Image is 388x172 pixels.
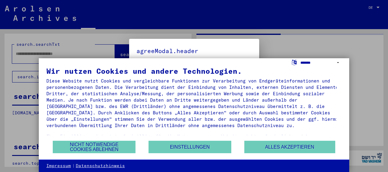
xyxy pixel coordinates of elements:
[46,163,71,169] a: Impressum
[53,141,135,153] button: Nicht notwendige Cookies ablehnen
[136,46,252,56] h5: agreeModal.header
[46,78,342,129] div: Diese Website nutzt Cookies und vergleichbare Funktionen zur Verarbeitung von Endgeräteinformatio...
[46,67,342,75] div: Wir nutzen Cookies und andere Technologien.
[76,163,125,169] a: Datenschutzhinweis
[149,141,231,153] button: Einstellungen
[291,59,297,65] label: Sprache auswählen
[300,58,342,67] select: Sprache auswählen
[244,141,335,153] button: Alles akzeptieren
